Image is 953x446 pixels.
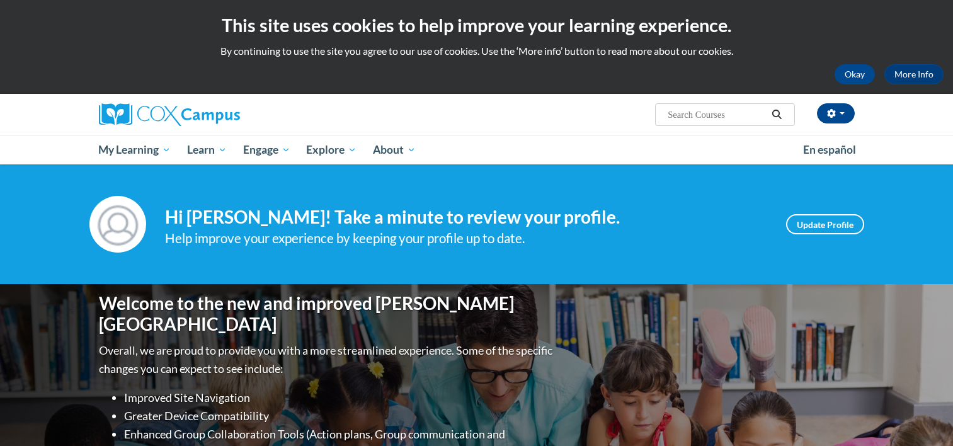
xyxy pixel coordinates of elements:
[835,64,875,84] button: Okay
[187,142,227,157] span: Learn
[767,107,786,122] button: Search
[80,135,874,164] div: Main menu
[373,142,416,157] span: About
[165,228,767,249] div: Help improve your experience by keeping your profile up to date.
[9,13,944,38] h2: This site uses cookies to help improve your learning experience.
[124,407,556,425] li: Greater Device Compatibility
[99,103,240,126] img: Cox Campus
[179,135,235,164] a: Learn
[98,142,171,157] span: My Learning
[365,135,424,164] a: About
[99,341,556,378] p: Overall, we are proud to provide you with a more streamlined experience. Some of the specific cha...
[817,103,855,123] button: Account Settings
[165,207,767,228] h4: Hi [PERSON_NAME]! Take a minute to review your profile.
[884,64,944,84] a: More Info
[903,396,943,436] iframe: Button to launch messaging window
[666,107,767,122] input: Search Courses
[91,135,180,164] a: My Learning
[795,137,864,163] a: En español
[298,135,365,164] a: Explore
[243,142,290,157] span: Engage
[235,135,299,164] a: Engage
[124,389,556,407] li: Improved Site Navigation
[99,103,338,126] a: Cox Campus
[306,142,357,157] span: Explore
[9,44,944,58] p: By continuing to use the site you agree to our use of cookies. Use the ‘More info’ button to read...
[803,143,856,156] span: En español
[89,196,146,253] img: Profile Image
[786,214,864,234] a: Update Profile
[99,293,556,335] h1: Welcome to the new and improved [PERSON_NAME][GEOGRAPHIC_DATA]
